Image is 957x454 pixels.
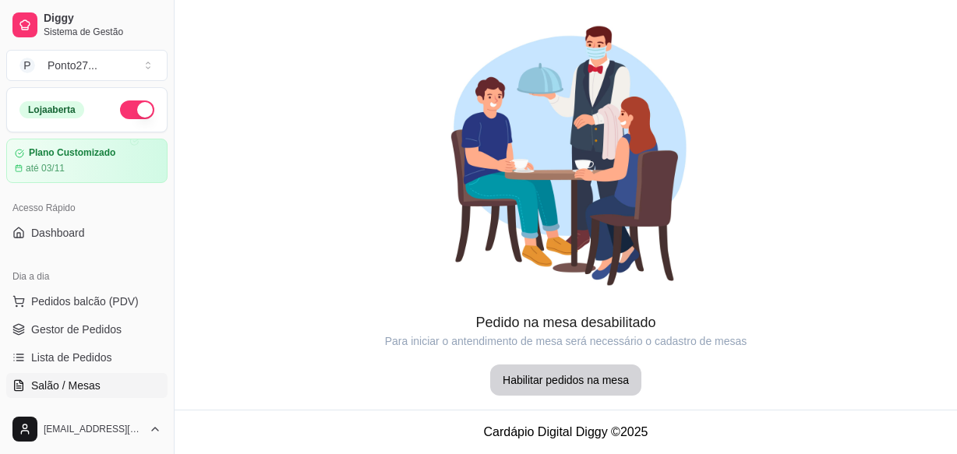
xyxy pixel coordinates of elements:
[31,225,85,241] span: Dashboard
[6,289,168,314] button: Pedidos balcão (PDV)
[6,401,168,426] a: Diggy Botnovo
[44,26,161,38] span: Sistema de Gestão
[6,195,168,220] div: Acesso Rápido
[175,410,957,454] footer: Cardápio Digital Diggy © 2025
[6,410,168,448] button: [EMAIL_ADDRESS][DOMAIN_NAME]
[26,162,65,174] article: até 03/11
[44,423,143,435] span: [EMAIL_ADDRESS][DOMAIN_NAME]
[175,311,957,333] article: Pedido na mesa desabilitado
[31,378,101,393] span: Salão / Mesas
[29,147,115,159] article: Plano Customizado
[6,373,168,398] a: Salão / Mesas
[6,317,168,342] a: Gestor de Pedidos
[48,58,97,73] div: Ponto27 ...
[44,12,161,26] span: Diggy
[31,350,112,365] span: Lista de Pedidos
[6,264,168,289] div: Dia a dia
[175,333,957,349] article: Para iniciar o antendimento de mesa será necessário o cadastro de mesas
[490,364,641,396] button: Habilitar pedidos na mesa
[19,101,84,118] div: Loja aberta
[6,139,168,183] a: Plano Customizadoaté 03/11
[6,220,168,245] a: Dashboard
[6,6,168,44] a: DiggySistema de Gestão
[6,50,168,81] button: Select a team
[120,100,154,119] button: Alterar Status
[19,58,35,73] span: P
[31,322,122,337] span: Gestor de Pedidos
[31,294,139,309] span: Pedidos balcão (PDV)
[6,345,168,370] a: Lista de Pedidos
